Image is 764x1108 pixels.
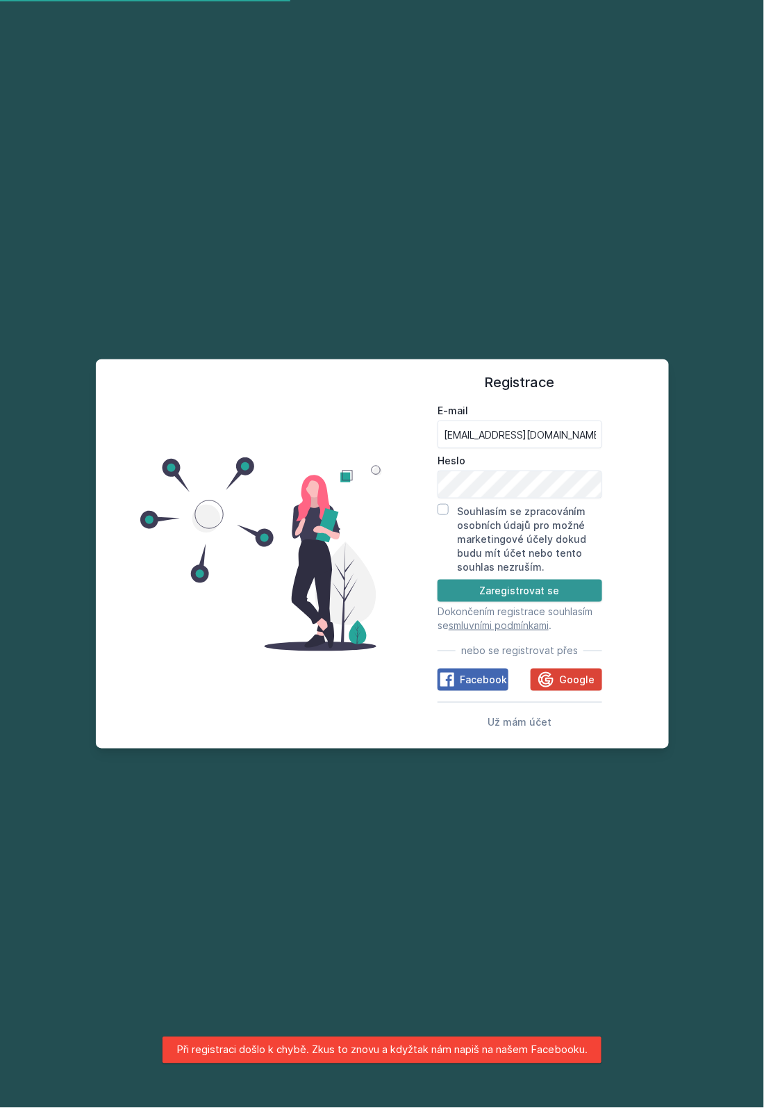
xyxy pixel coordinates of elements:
[438,669,508,691] button: Facebook
[461,644,578,658] span: nebo se registrovat přes
[488,717,551,728] span: Už mám účet
[457,505,586,573] label: Souhlasím se zpracováním osobních údajů pro možné marketingové účely dokud budu mít účet nebo ten...
[438,421,602,448] input: Tvoje e-mailová adresa
[449,619,549,631] a: smluvními podmínkami
[460,673,508,687] span: Facebook
[438,580,602,602] button: Zaregistrovat se
[559,673,595,687] span: Google
[438,372,602,393] h1: Registrace
[438,404,602,418] label: E-mail
[488,714,551,731] button: Už mám účet
[438,454,602,468] label: Heslo
[438,605,602,633] p: Dokončením registrace souhlasím se .
[163,1037,601,1064] div: Při registraci došlo k chybě. Zkus to znovu a kdyžtak nám napiš na našem Facebooku.
[531,669,601,691] button: Google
